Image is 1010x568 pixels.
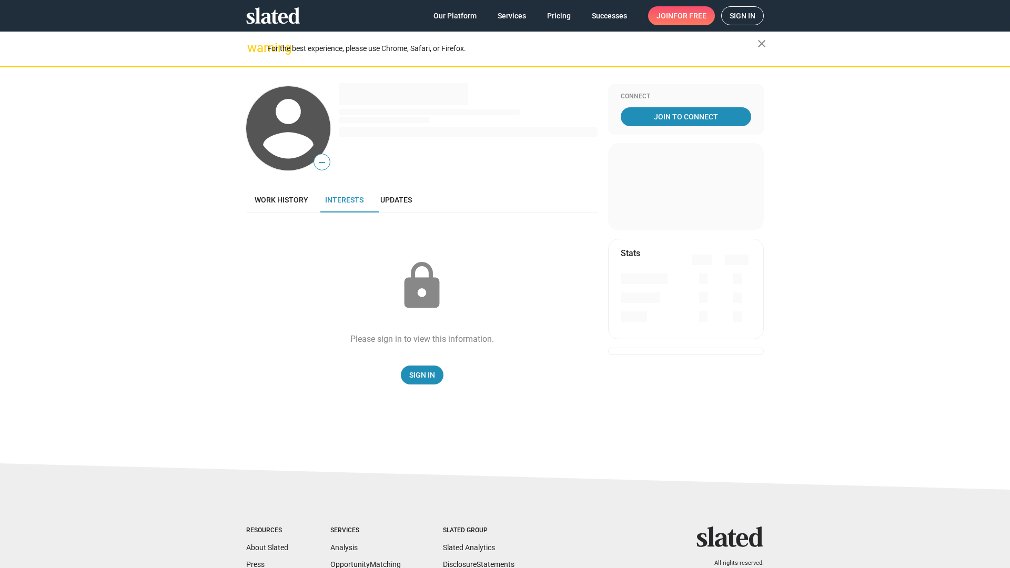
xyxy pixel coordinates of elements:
[721,6,764,25] a: Sign in
[246,187,317,212] a: Work history
[255,196,308,204] span: Work history
[539,6,579,25] a: Pricing
[730,7,755,25] span: Sign in
[246,526,288,535] div: Resources
[498,6,526,25] span: Services
[755,37,768,50] mat-icon: close
[401,366,443,384] a: Sign In
[656,6,706,25] span: Join
[380,196,412,204] span: Updates
[425,6,485,25] a: Our Platform
[621,93,751,101] div: Connect
[673,6,706,25] span: for free
[330,543,358,552] a: Analysis
[396,260,448,312] mat-icon: lock
[489,6,534,25] a: Services
[317,187,372,212] a: Interests
[314,156,330,169] span: —
[350,333,494,344] div: Please sign in to view this information.
[325,196,363,204] span: Interests
[583,6,635,25] a: Successes
[547,6,571,25] span: Pricing
[623,107,749,126] span: Join To Connect
[247,42,260,54] mat-icon: warning
[592,6,627,25] span: Successes
[648,6,715,25] a: Joinfor free
[409,366,435,384] span: Sign In
[443,543,495,552] a: Slated Analytics
[246,543,288,552] a: About Slated
[372,187,420,212] a: Updates
[621,248,640,259] mat-card-title: Stats
[433,6,477,25] span: Our Platform
[621,107,751,126] a: Join To Connect
[330,526,401,535] div: Services
[443,526,514,535] div: Slated Group
[267,42,757,56] div: For the best experience, please use Chrome, Safari, or Firefox.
